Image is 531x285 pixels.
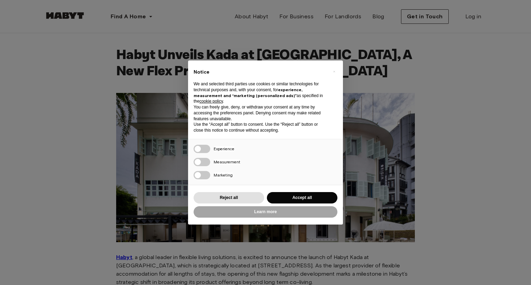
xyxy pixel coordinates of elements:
[194,81,326,104] p: We and selected third parties use cookies or similar technologies for technical purposes and, wit...
[194,104,326,122] p: You can freely give, deny, or withdraw your consent at any time by accessing the preferences pane...
[214,146,234,151] span: Experience
[194,192,264,203] button: Reject all
[214,172,233,178] span: Marketing
[194,122,326,133] p: Use the “Accept all” button to consent. Use the “Reject all” button or close this notice to conti...
[194,87,302,98] strong: experience, measurement and “marketing (personalized ads)”
[214,159,240,164] span: Measurement
[199,99,223,104] a: cookie policy
[328,66,339,77] button: Close this notice
[194,69,326,76] h2: Notice
[333,67,335,76] span: ×
[194,206,337,218] button: Learn more
[267,192,337,203] button: Accept all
